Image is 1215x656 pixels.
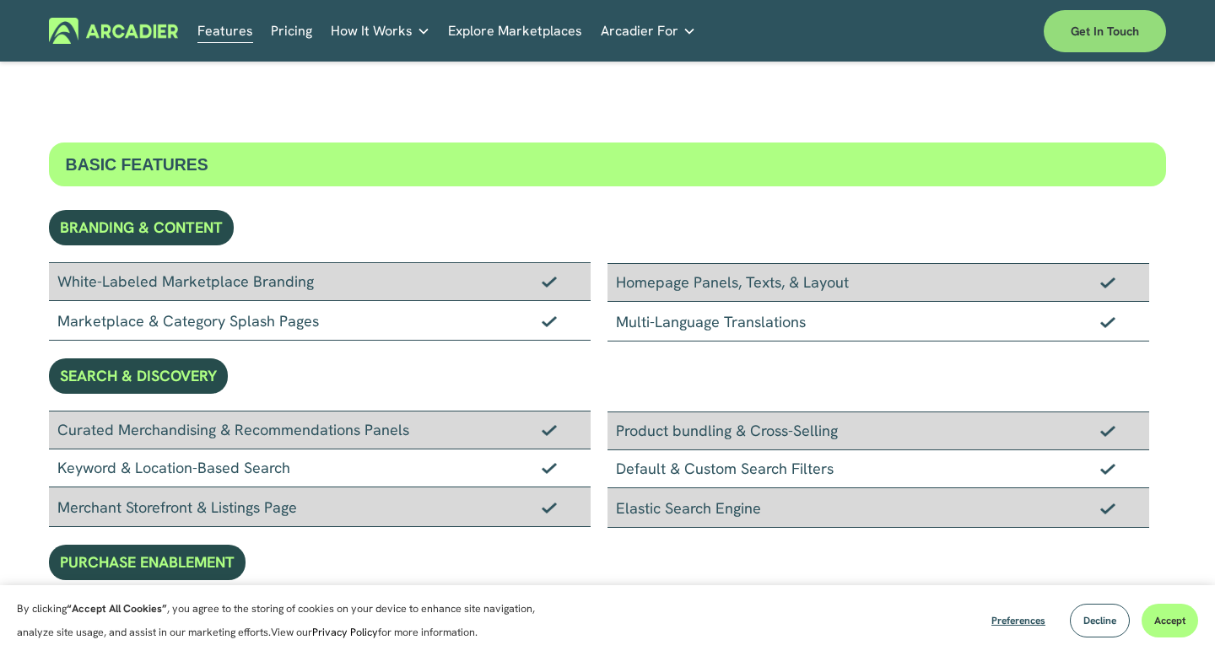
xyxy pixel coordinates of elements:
div: Curated Merchandising & Recommendations Panels [49,411,591,449]
span: How It Works [331,19,413,43]
strong: “Accept All Cookies” [67,601,167,616]
div: SEARCH & DISCOVERY [49,358,228,394]
span: Arcadier For [601,19,678,43]
a: Privacy Policy [312,625,378,639]
div: PURCHASE ENABLEMENT [49,545,246,580]
a: Get in touch [1044,10,1166,52]
img: Checkmark [1100,316,1115,328]
span: Decline [1083,614,1116,627]
img: Checkmark [542,462,557,474]
a: Features [197,18,253,44]
span: Preferences [991,614,1045,627]
img: Checkmark [542,276,557,288]
img: Checkmark [1100,277,1115,288]
div: BASIC FEATURES [49,142,1167,186]
div: White-Labeled Marketplace Branding [49,262,591,301]
img: Checkmark [1100,425,1115,437]
p: By clicking , you agree to the storing of cookies on your device to enhance site navigation, anal... [17,597,565,644]
img: Checkmark [1100,463,1115,475]
div: BRANDING & CONTENT [49,210,234,245]
img: Checkmark [542,315,557,327]
img: Arcadier [49,18,178,44]
div: Homepage Panels, Texts, & Layout [607,263,1149,302]
img: Checkmark [542,424,557,436]
div: Default & Custom Search Filters [607,450,1149,488]
a: Explore Marketplaces [448,18,582,44]
a: Pricing [271,18,312,44]
iframe: Chat Widget [1131,575,1215,656]
div: Multi-Language Translations [607,302,1149,341]
div: Marketplace & Category Splash Pages [49,301,591,341]
div: Keyword & Location-Based Search [49,449,591,487]
img: Checkmark [1100,503,1115,514]
button: Preferences [979,604,1058,637]
div: Elastic Search Engine [607,488,1149,528]
button: Decline [1070,604,1130,637]
div: Product bundling & Cross-Selling [607,411,1149,450]
a: folder dropdown [331,18,430,44]
div: Merchant Storefront & Listings Page [49,487,591,527]
img: Checkmark [542,502,557,514]
a: folder dropdown [601,18,696,44]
